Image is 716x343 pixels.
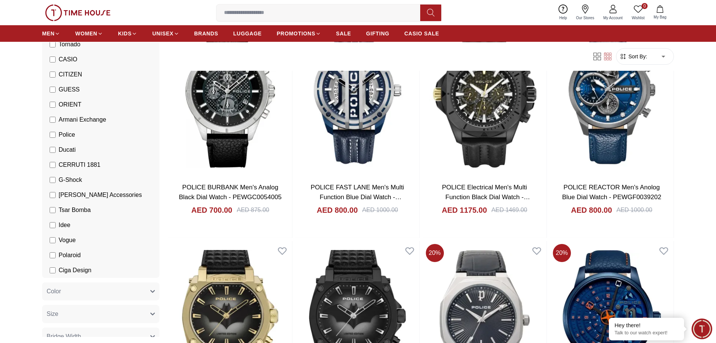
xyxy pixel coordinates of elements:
span: Ciga Design [59,266,91,275]
span: CASIO SALE [404,30,439,37]
span: PROMOTIONS [277,30,315,37]
a: Help [555,3,572,22]
span: BRANDS [194,30,218,37]
input: CASIO [50,56,56,63]
span: KIDS [118,30,132,37]
input: G-Shock [50,177,56,183]
span: GIFTING [366,30,389,37]
a: Our Stores [572,3,599,22]
a: LUGGAGE [233,27,262,40]
input: [PERSON_NAME] Accessories [50,192,56,198]
span: Size [47,309,58,319]
span: Vogue [59,236,76,245]
span: My Account [600,15,626,21]
span: Tornado [59,40,80,49]
span: My Bag [651,14,669,20]
input: Ducati [50,147,56,153]
button: Size [42,305,159,323]
input: Tornado [50,41,56,47]
span: Color [47,287,61,296]
a: POLICE BURBANK Men's Analog Black Dial Watch - PEWGC0054005 [179,184,282,201]
a: POLICE REACTOR Men's Anolog Blue Dial Watch - PEWGF0039202 [562,184,661,201]
button: Color [42,282,159,300]
input: Armani Exchange [50,117,56,123]
a: GIFTING [366,27,389,40]
h4: AED 800.00 [317,205,358,215]
a: POLICE FAST LANE Men's Multi Function Blue Dial Watch - PEWGB0039841 [311,184,404,210]
span: MEN [42,30,54,37]
div: AED 1469.00 [492,206,527,215]
input: Ciga Design [50,267,56,273]
span: CERRUTI 1881 [59,160,100,169]
span: Bridge Width [47,332,81,341]
a: 0Wishlist [627,3,649,22]
div: Chat Widget [692,319,712,339]
input: CERRUTI 1881 [50,162,56,168]
img: POLICE FAST LANE Men's Multi Function Blue Dial Watch - PEWGB0039841 [295,15,419,177]
img: POLICE Electrical Men's Multi Function Black Dial Watch - PEWGF0054503 [423,15,546,177]
span: [PERSON_NAME] Accessories [59,191,142,200]
p: Talk to our watch expert! [615,330,678,336]
span: ORIENT [59,100,81,109]
span: 20 % [426,244,444,262]
span: SALE [336,30,351,37]
span: Wishlist [629,15,648,21]
a: KIDS [118,27,137,40]
input: Tsar Bomba [50,207,56,213]
input: Polaroid [50,252,56,258]
span: Polaroid [59,251,81,260]
span: UNISEX [152,30,173,37]
span: Idee [59,221,70,230]
a: BRANDS [194,27,218,40]
span: LUGGAGE [233,30,262,37]
span: CITIZEN [59,70,82,79]
a: POLICE Electrical Men's Multi Function Black Dial Watch - PEWGF0054503 [442,184,530,210]
span: 0 [642,3,648,9]
img: POLICE REACTOR Men's Anolog Blue Dial Watch - PEWGF0039202 [550,15,674,177]
div: AED 875.00 [237,206,269,215]
input: GUESS [50,87,56,93]
input: CITIZEN [50,72,56,78]
a: SALE [336,27,351,40]
input: Idee [50,222,56,228]
span: G-Shock [59,175,82,184]
input: Police [50,132,56,138]
span: Police [59,130,75,139]
span: Sort By: [627,53,647,60]
span: Help [556,15,570,21]
div: AED 1000.00 [616,206,652,215]
span: CASIO [59,55,77,64]
div: AED 1000.00 [362,206,398,215]
a: CASIO SALE [404,27,439,40]
input: Vogue [50,237,56,243]
a: PROMOTIONS [277,27,321,40]
span: WOMEN [75,30,97,37]
a: UNISEX [152,27,179,40]
h4: AED 800.00 [571,205,612,215]
img: POLICE BURBANK Men's Analog Black Dial Watch - PEWGC0054005 [168,15,292,177]
span: 20 % [553,244,571,262]
img: ... [45,5,111,21]
span: Armani Exchange [59,115,106,124]
div: Hey there! [615,322,678,329]
button: My Bag [649,4,671,21]
a: MEN [42,27,60,40]
span: GUESS [59,85,80,94]
input: ORIENT [50,102,56,108]
span: Our Stores [573,15,597,21]
span: Tsar Bomba [59,206,91,215]
span: Ducati [59,145,76,154]
button: Sort By: [619,53,647,60]
h4: AED 700.00 [191,205,232,215]
h4: AED 1175.00 [442,205,487,215]
a: WOMEN [75,27,103,40]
